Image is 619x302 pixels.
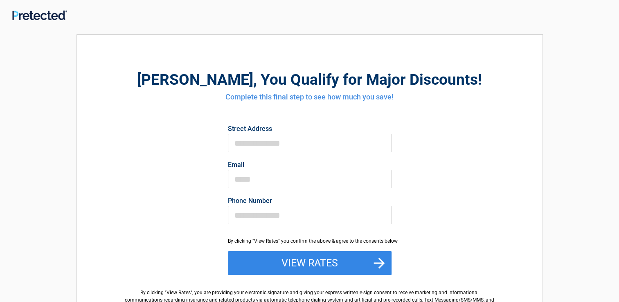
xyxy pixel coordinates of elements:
button: View Rates [228,251,392,275]
h2: , You Qualify for Major Discounts! [122,70,497,90]
label: Street Address [228,126,392,132]
span: [PERSON_NAME] [137,71,253,88]
label: Phone Number [228,198,392,204]
h4: Complete this final step to see how much you save! [122,92,497,102]
img: Main Logo [12,10,67,20]
span: View Rates [167,290,191,295]
div: By clicking "View Rates" you confirm the above & agree to the consents below [228,237,392,245]
label: Email [228,162,392,168]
